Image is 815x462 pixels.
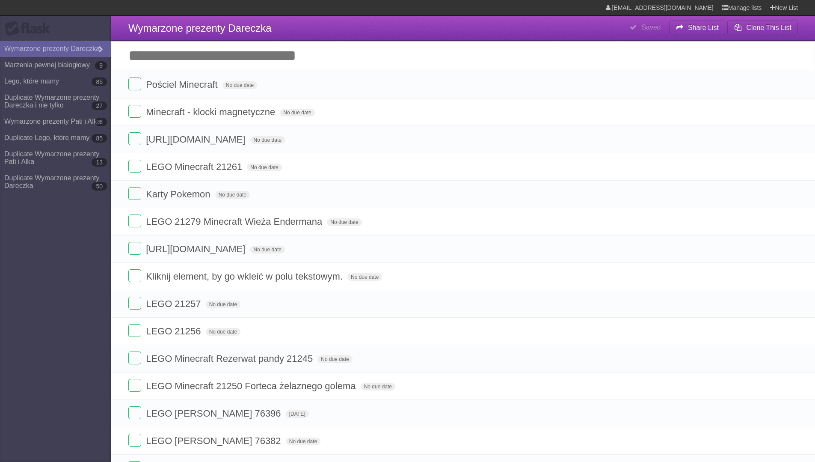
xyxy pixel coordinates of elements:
[146,79,220,90] span: Pościel Minecraft
[128,379,141,392] label: Done
[688,24,719,31] b: Share List
[146,161,244,172] span: LEGO Minecraft 21261
[146,326,203,337] span: LEGO 21256
[247,164,282,171] span: No due date
[92,101,107,110] b: 27
[4,21,56,36] div: Flask
[146,298,203,309] span: LEGO 21257
[146,381,358,391] span: LEGO Minecraft 21250 Forteca żelaznego golema
[347,273,382,281] span: No due date
[286,410,309,418] span: [DATE]
[206,301,240,308] span: No due date
[128,132,141,145] label: Done
[92,77,107,86] b: 85
[146,408,283,419] span: LEGO [PERSON_NAME] 76396
[361,383,395,390] span: No due date
[250,136,285,144] span: No due date
[128,242,141,255] label: Done
[146,107,277,117] span: Minecraft - klocki magnetyczne
[327,218,362,226] span: No due date
[146,134,247,145] span: [URL][DOMAIN_NAME]
[92,182,107,191] b: 50
[128,187,141,200] label: Done
[727,20,798,36] button: Clone This List
[222,81,257,89] span: No due date
[250,246,285,253] span: No due date
[146,189,212,200] span: Karty Pokemon
[128,269,141,282] label: Done
[92,158,107,167] b: 13
[128,105,141,118] label: Done
[146,216,324,227] span: LEGO 21279 Minecraft Wieża Endermana
[286,438,320,445] span: No due date
[128,215,141,227] label: Done
[146,435,283,446] span: LEGO [PERSON_NAME] 76382
[746,24,791,31] b: Clone This List
[128,297,141,310] label: Done
[128,160,141,173] label: Done
[95,118,107,126] b: 8
[128,406,141,419] label: Done
[128,324,141,337] label: Done
[317,355,352,363] span: No due date
[215,191,250,199] span: No due date
[146,271,345,282] span: Kliknij element, by go wkleić w polu tekstowym.
[641,24,661,31] b: Saved
[206,328,240,336] span: No due date
[280,109,314,116] span: No due date
[146,353,315,364] span: LEGO Minecraft Rezerwat pandy 21245
[128,22,272,34] span: Wymarzone prezenty Dareczka
[669,20,726,36] button: Share List
[95,61,107,70] b: 9
[146,244,247,254] span: [URL][DOMAIN_NAME]
[128,434,141,447] label: Done
[128,77,141,90] label: Done
[128,352,141,364] label: Done
[92,134,107,143] b: 85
